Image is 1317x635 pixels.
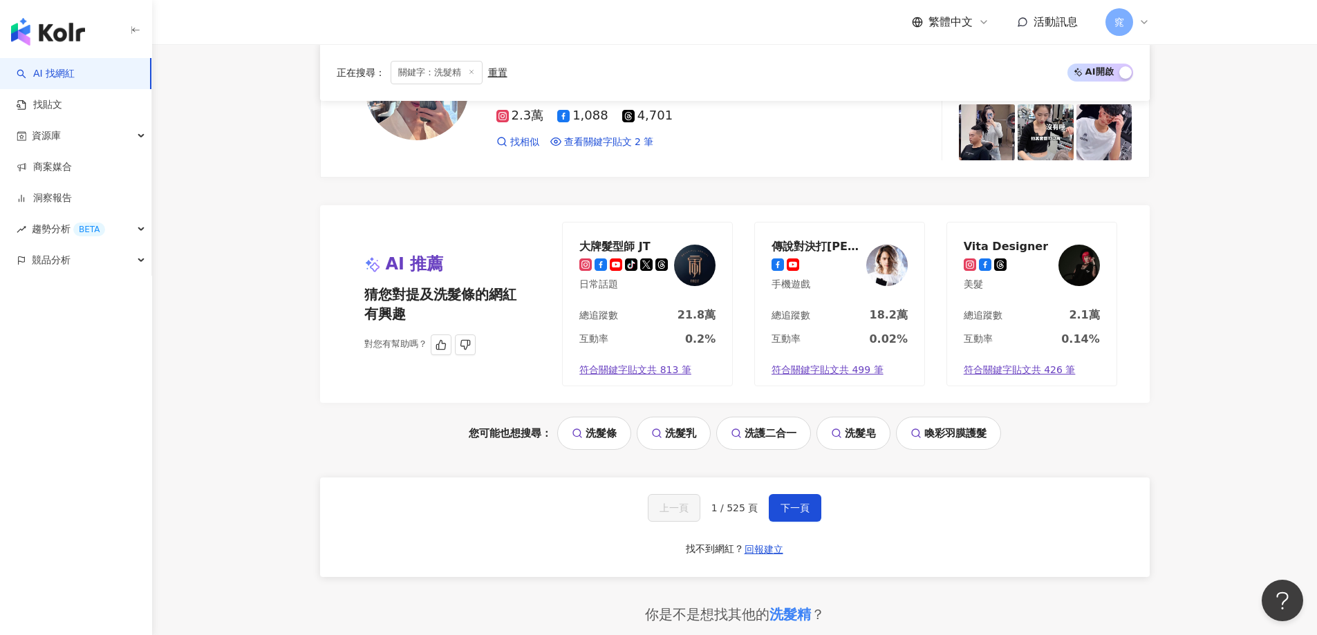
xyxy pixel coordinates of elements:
div: 您可能也想搜尋： [320,417,1150,450]
span: 符合關鍵字貼文共 426 筆 [964,363,1076,377]
div: 總追蹤數 [579,309,618,323]
div: 總追蹤數 [772,309,810,323]
span: 猜您對提及洗髮條的網紅有興趣 [364,285,525,323]
span: 符合關鍵字貼文共 813 筆 [579,363,691,377]
span: 1,088 [557,108,608,123]
a: 洗髮皂 [816,417,890,450]
div: Vita Designer [964,239,1048,253]
a: 商案媒合 [17,160,72,174]
a: 找相似 [496,135,539,149]
div: 0.2% [685,332,716,347]
div: 0.02% [869,332,908,347]
div: 0.14% [1061,332,1100,347]
span: 活動訊息 [1034,15,1078,28]
div: 18.2萬 [870,307,908,323]
span: 查看關鍵字貼文 2 筆 [564,135,654,149]
img: post-image [959,104,1015,160]
a: Vita Designer美髮KOL Avatar總追蹤數2.1萬互動率0.14%符合關鍵字貼文共 426 筆 [946,222,1117,386]
div: 大牌髮型師 JT [579,239,668,253]
span: 下一頁 [781,502,810,513]
div: 傳說對決打野哥 [772,239,861,253]
div: 洗髮精 [769,605,811,624]
span: 找相似 [510,135,539,149]
span: 2.3萬 [496,108,544,123]
a: 喚彩羽膜護髮 [896,417,1001,450]
div: 手機遊戲 [772,278,861,292]
span: 正在搜尋 ： [337,67,385,78]
div: 重置 [488,67,507,78]
div: 找不到網紅？ [686,542,744,556]
img: post-image [1018,104,1074,160]
img: KOL Avatar [866,245,908,286]
span: 競品分析 [32,245,71,276]
a: 傳說對決打[PERSON_NAME]手機遊戲KOL Avatar總追蹤數18.2萬互動率0.02%符合關鍵字貼文共 499 筆 [754,222,925,386]
span: 4,701 [622,108,673,123]
span: 趨勢分析 [32,214,105,245]
a: 洗髮乳 [637,417,711,450]
span: 符合關鍵字貼文共 499 筆 [772,363,884,377]
span: 資源庫 [32,120,61,151]
div: 互動率 [772,332,801,346]
div: BETA [73,222,105,236]
a: 符合關鍵字貼文共 499 筆 [755,355,924,386]
div: 對您有幫助嗎？ [364,334,476,355]
img: post-image [1076,104,1132,160]
img: logo [11,18,85,46]
div: 美髮 [964,278,1048,292]
div: 總追蹤數 [964,309,1002,323]
span: 1 / 525 頁 [711,502,758,513]
span: 關鍵字：洗髮精 [391,61,483,84]
span: rise [17,225,26,234]
span: 回報建立 [745,544,783,555]
span: 繁體中文 [928,15,973,30]
button: 回報建立 [744,538,784,560]
iframe: Help Scout Beacon - Open [1262,580,1303,621]
button: 上一頁 [648,494,700,522]
img: KOL Avatar [674,245,716,286]
img: KOL Avatar [1058,245,1100,286]
a: 符合關鍵字貼文共 813 筆 [563,355,732,386]
div: 你是不是想找其他的 ？ [645,605,825,624]
div: 日常話題 [579,278,668,292]
a: 洗髮條 [557,417,631,450]
a: searchAI 找網紅 [17,67,75,81]
a: 洗護二合一 [716,417,811,450]
a: 查看關鍵字貼文 2 筆 [550,135,654,149]
button: 下一頁 [769,494,821,522]
a: 找貼文 [17,98,62,112]
a: 洞察報告 [17,191,72,205]
a: 符合關鍵字貼文共 426 筆 [947,355,1117,386]
div: 2.1萬 [1069,307,1099,323]
span: 窕 [1114,15,1124,30]
div: 互動率 [964,332,993,346]
span: AI 推薦 [386,253,444,276]
div: 互動率 [579,332,608,346]
a: 大牌髮型師 JT日常話題KOL Avatar總追蹤數21.8萬互動率0.2%符合關鍵字貼文共 813 筆 [562,222,733,386]
div: 21.8萬 [678,307,716,323]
